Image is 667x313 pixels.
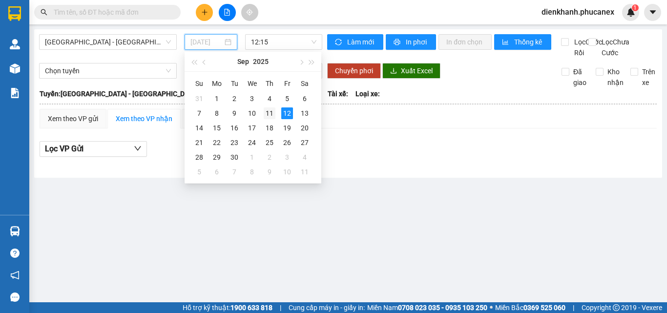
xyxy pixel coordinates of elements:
[243,150,261,165] td: 2025-10-01
[335,39,343,46] span: sync
[280,302,281,313] span: |
[193,107,205,119] div: 7
[278,76,296,91] th: Fr
[347,37,375,47] span: Làm mới
[190,135,208,150] td: 2025-09-21
[299,151,311,163] div: 4
[569,66,590,88] span: Đã giao
[211,122,223,134] div: 15
[296,106,313,121] td: 2025-09-13
[226,150,243,165] td: 2025-09-30
[190,76,208,91] th: Su
[40,90,216,98] b: Tuyến: [GEOGRAPHIC_DATA] - [GEOGRAPHIC_DATA] (VIP)
[246,9,253,16] span: aim
[327,34,383,50] button: syncLàm mới
[45,35,171,49] span: Sài Gòn - Nha Trang (VIP)
[246,166,258,178] div: 8
[193,122,205,134] div: 14
[243,91,261,106] td: 2025-09-03
[394,39,402,46] span: printer
[638,66,659,88] span: Trên xe
[226,121,243,135] td: 2025-09-16
[633,4,637,11] span: 1
[208,121,226,135] td: 2025-09-15
[208,106,226,121] td: 2025-09-08
[10,292,20,302] span: message
[190,91,208,106] td: 2025-08-31
[264,107,275,119] div: 11
[253,52,269,71] button: 2025
[246,137,258,148] div: 24
[40,141,147,157] button: Lọc VP Gửi
[632,4,639,11] sup: 1
[648,8,657,17] span: caret-down
[626,8,635,17] img: icon-new-feature
[183,302,272,313] span: Hỗ trợ kỹ thuật:
[495,302,565,313] span: Miền Bắc
[226,76,243,91] th: Tu
[261,165,278,179] td: 2025-10-09
[211,93,223,104] div: 1
[281,137,293,148] div: 26
[261,150,278,165] td: 2025-10-02
[251,35,316,49] span: 12:15
[261,121,278,135] td: 2025-09-18
[278,106,296,121] td: 2025-09-12
[226,91,243,106] td: 2025-09-02
[261,106,278,121] td: 2025-09-11
[299,137,311,148] div: 27
[190,37,223,47] input: 12/09/2025
[281,151,293,163] div: 3
[226,165,243,179] td: 2025-10-07
[229,137,240,148] div: 23
[190,121,208,135] td: 2025-09-14
[193,166,205,178] div: 5
[264,93,275,104] div: 4
[261,91,278,106] td: 2025-09-04
[134,145,142,152] span: down
[246,122,258,134] div: 17
[193,93,205,104] div: 31
[246,151,258,163] div: 1
[573,302,574,313] span: |
[226,135,243,150] td: 2025-09-23
[8,6,21,21] img: logo-vxr
[211,151,223,163] div: 29
[229,93,240,104] div: 2
[211,166,223,178] div: 6
[116,113,172,124] div: Xem theo VP nhận
[281,166,293,178] div: 10
[598,37,631,58] span: Lọc Chưa Cước
[193,137,205,148] div: 21
[243,76,261,91] th: We
[54,7,169,18] input: Tìm tên, số ĐT hoặc mã đơn
[406,37,428,47] span: In phơi
[211,107,223,119] div: 8
[502,39,510,46] span: bar-chart
[644,4,661,21] button: caret-down
[10,226,20,236] img: warehouse-icon
[514,37,543,47] span: Thống kê
[241,4,258,21] button: aim
[534,6,622,18] span: dienkhanh.phucanex
[208,165,226,179] td: 2025-10-06
[243,165,261,179] td: 2025-10-08
[523,304,565,312] strong: 0369 525 060
[494,34,551,50] button: bar-chartThống kê
[570,37,604,58] span: Lọc Cước Rồi
[327,63,381,79] button: Chuyển phơi
[278,121,296,135] td: 2025-09-19
[10,63,20,74] img: warehouse-icon
[261,76,278,91] th: Th
[299,122,311,134] div: 20
[604,66,627,88] span: Kho nhận
[355,88,380,99] span: Loại xe:
[201,9,208,16] span: plus
[226,106,243,121] td: 2025-09-09
[438,34,492,50] button: In đơn chọn
[296,76,313,91] th: Sa
[386,34,436,50] button: printerIn phơi
[229,107,240,119] div: 9
[229,166,240,178] div: 7
[41,9,47,16] span: search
